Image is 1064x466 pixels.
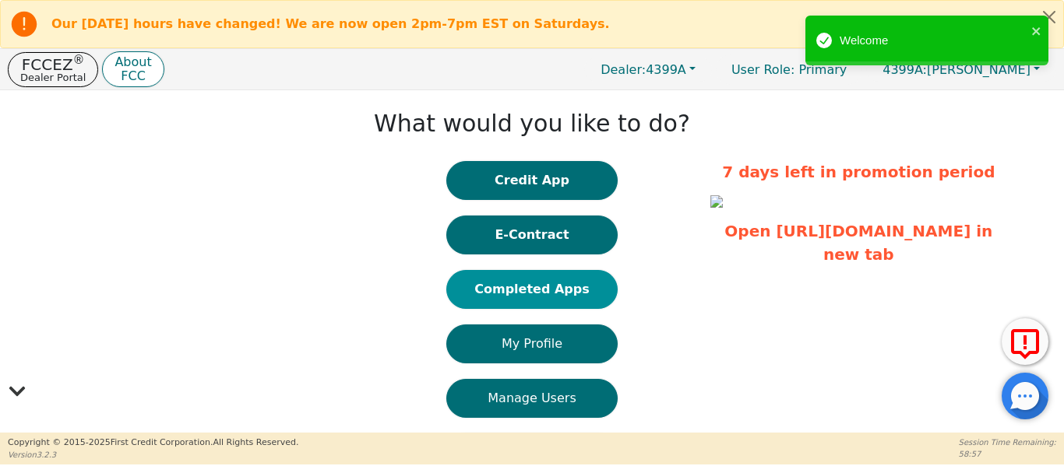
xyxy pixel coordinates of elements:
p: Primary [716,54,862,85]
sup: ® [73,53,85,67]
button: Completed Apps [446,270,618,309]
button: E-Contract [446,215,618,254]
p: Copyright © 2015- 2025 First Credit Corporation. [8,436,298,450]
button: Manage Users [446,379,618,418]
p: About [115,56,151,68]
button: AboutFCC [102,51,164,88]
a: User Role: Primary [716,54,862,85]
span: Dealer: [601,62,646,77]
button: Report Error to FCC [1002,318,1048,365]
button: close [1031,22,1042,40]
p: FCC [115,70,151,82]
img: 1aaf49f3-9ff2-42b4-be13-d8d727f5c819 [710,195,723,208]
p: Dealer Portal [20,72,86,82]
a: Open [URL][DOMAIN_NAME] in new tab [724,222,992,264]
p: 7 days left in promotion period [710,160,1006,184]
span: 4399A [601,62,686,77]
button: Credit App [446,161,618,200]
span: User Role : [731,62,794,77]
span: [PERSON_NAME] [883,62,1031,77]
button: My Profile [446,324,618,363]
button: FCCEZ®Dealer Portal [8,52,98,87]
b: Our [DATE] hours have changed! We are now open 2pm-7pm EST on Saturdays. [51,16,610,31]
p: Version 3.2.3 [8,449,298,461]
h1: What would you like to do? [374,110,690,138]
p: FCCEZ [20,57,86,72]
button: Dealer:4399A [584,58,712,82]
p: Session Time Remaining: [959,436,1056,448]
span: All Rights Reserved. [213,437,298,447]
button: Close alert [1035,1,1063,33]
p: 58:57 [959,448,1056,460]
span: 4399A: [883,62,927,77]
div: Welcome [840,32,1027,50]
